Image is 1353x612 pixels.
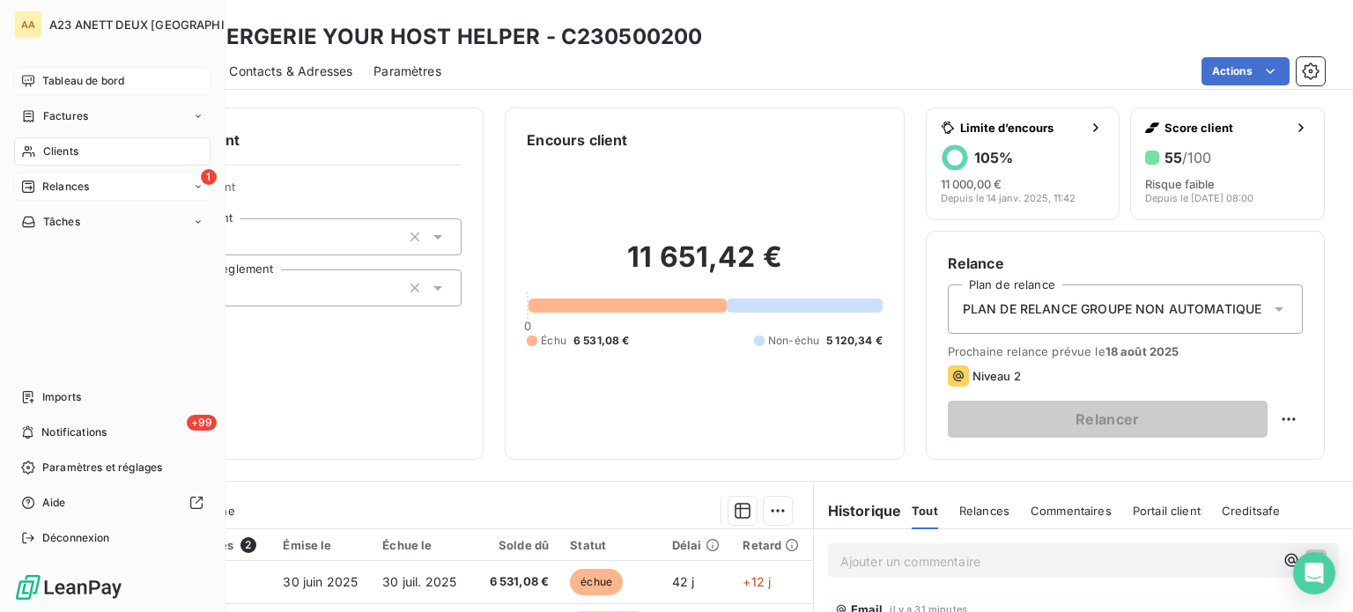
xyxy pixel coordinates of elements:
span: 6 531,08 € [573,333,630,349]
span: Notifications [41,424,107,440]
span: +99 [187,415,217,431]
span: échue [570,569,623,595]
span: PLAN DE RELANCE GROUPE NON AUTOMATIQUE [963,300,1262,318]
span: /100 [1182,149,1211,166]
a: Tâches [14,208,211,236]
h6: Relance [948,253,1303,274]
h2: 11 651,42 € [527,240,882,292]
div: Open Intercom Messenger [1293,552,1335,594]
h6: Historique [814,500,902,521]
a: Factures [14,102,211,130]
div: Échue le [382,538,464,552]
span: Paramètres et réglages [42,460,162,476]
a: Imports [14,383,211,411]
button: Limite d’encours105%11 000,00 €Depuis le 14 janv. 2025, 11:42 [926,107,1120,220]
span: Factures [43,108,88,124]
span: Risque faible [1145,177,1215,191]
span: Depuis le [DATE] 08:00 [1145,193,1253,203]
span: 30 juil. 2025 [382,574,456,589]
span: Creditsafe [1222,504,1281,518]
a: Clients [14,137,211,166]
button: Score client55/100Risque faibleDepuis le [DATE] 08:00 [1130,107,1325,220]
span: Tâches [43,214,80,230]
div: Statut [570,538,651,552]
span: 2 [240,537,256,553]
span: Relances [959,504,1009,518]
span: Aide [42,495,66,511]
div: AA [14,11,42,39]
span: Imports [42,389,81,405]
span: 11 000,00 € [941,177,1002,191]
div: Délai [672,538,722,552]
div: Retard [743,538,802,552]
span: Prochaine relance prévue le [948,344,1303,358]
span: 42 j [672,574,695,589]
button: Relancer [948,401,1268,438]
div: Solde dû [485,538,549,552]
span: Déconnexion [42,530,110,546]
span: 30 juin 2025 [283,574,358,589]
span: Tableau de bord [42,73,124,89]
span: Limite d’encours [960,121,1083,135]
span: Paramètres [373,63,441,80]
span: Propriétés Client [142,180,462,204]
a: Aide [14,489,211,517]
span: +12 j [743,574,771,589]
span: Portail client [1133,504,1201,518]
span: Échu [541,333,566,349]
div: Émise le [283,538,361,552]
span: 0 [524,319,531,333]
h6: 105 % [974,149,1013,166]
span: Relances [42,179,89,195]
span: 5 120,34 € [826,333,883,349]
span: Non-échu [768,333,819,349]
h6: 55 [1164,149,1211,166]
img: Logo LeanPay [14,573,123,601]
span: 18 août 2025 [1105,344,1179,358]
h6: Informations client [107,129,462,151]
span: A23 ANETT DEUX [GEOGRAPHIC_DATA] [49,18,272,32]
a: 1Relances [14,173,211,201]
span: Contacts & Adresses [229,63,352,80]
a: Tableau de bord [14,67,211,95]
span: 1 [201,169,217,185]
span: Niveau 2 [972,369,1021,383]
span: Score client [1164,121,1287,135]
button: Actions [1201,57,1290,85]
span: Tout [912,504,938,518]
a: Paramètres et réglages [14,453,211,482]
span: 6 531,08 € [485,573,549,591]
span: Commentaires [1031,504,1112,518]
h3: CONCIERGERIE YOUR HOST HELPER - C230500200 [155,21,702,53]
h6: Encours client [527,129,627,151]
span: Clients [43,144,78,159]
